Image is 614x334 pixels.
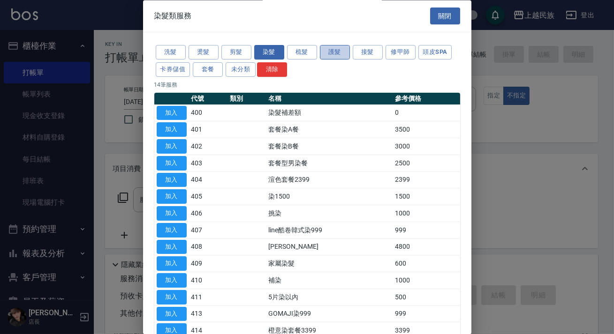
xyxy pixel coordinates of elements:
button: 加入 [157,173,187,187]
button: 加入 [157,140,187,154]
td: 家屬染髮 [266,255,393,272]
span: 染髮類服務 [154,11,192,21]
button: 加入 [157,240,187,254]
button: 梳髮 [287,45,317,60]
td: 402 [189,138,227,155]
button: 加入 [157,307,187,321]
th: 代號 [189,93,227,105]
th: 參考價格 [393,93,460,105]
td: 600 [393,255,460,272]
td: 渲色套餐2399 [266,172,393,189]
button: 加入 [157,123,187,137]
td: 401 [189,121,227,138]
td: 3000 [393,138,460,155]
button: 卡券儲值 [156,62,190,77]
button: 接髮 [353,45,383,60]
td: 500 [393,289,460,306]
td: 403 [189,155,227,172]
button: 未分類 [226,62,256,77]
td: 2500 [393,155,460,172]
td: 3500 [393,121,460,138]
td: [PERSON_NAME] [266,239,393,256]
td: 411 [189,289,227,306]
td: 5片染以內 [266,289,393,306]
td: 0 [393,105,460,122]
button: 頭皮SPA [418,45,452,60]
td: 407 [189,222,227,239]
td: 413 [189,306,227,323]
button: 關閉 [430,7,460,25]
td: 挑染 [266,205,393,222]
button: 加入 [157,290,187,304]
button: 加入 [157,207,187,221]
td: 2399 [393,172,460,189]
td: 套餐染B餐 [266,138,393,155]
button: 洗髮 [156,45,186,60]
button: 套餐 [193,62,223,77]
td: 405 [189,188,227,205]
td: 套餐型男染餐 [266,155,393,172]
button: 加入 [157,223,187,238]
button: 加入 [157,106,187,120]
td: GOMAJI染999 [266,306,393,323]
td: 1000 [393,205,460,222]
td: 染1500 [266,188,393,205]
button: 加入 [157,190,187,204]
td: 1000 [393,272,460,289]
button: 加入 [157,274,187,288]
td: 409 [189,255,227,272]
td: line酷卷韓式染999 [266,222,393,239]
td: 染髮補差額 [266,105,393,122]
td: 1500 [393,188,460,205]
td: 408 [189,239,227,256]
td: 補染 [266,272,393,289]
button: 加入 [157,257,187,271]
td: 999 [393,306,460,323]
p: 14 筆服務 [154,81,460,89]
td: 410 [189,272,227,289]
button: 護髮 [320,45,350,60]
button: 清除 [257,62,287,77]
td: 4800 [393,239,460,256]
button: 燙髮 [189,45,219,60]
td: 套餐染A餐 [266,121,393,138]
td: 999 [393,222,460,239]
td: 406 [189,205,227,222]
th: 類別 [227,93,266,105]
button: 修甲師 [386,45,416,60]
td: 400 [189,105,227,122]
button: 剪髮 [221,45,251,60]
th: 名稱 [266,93,393,105]
button: 加入 [157,156,187,171]
button: 染髮 [254,45,284,60]
td: 404 [189,172,227,189]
